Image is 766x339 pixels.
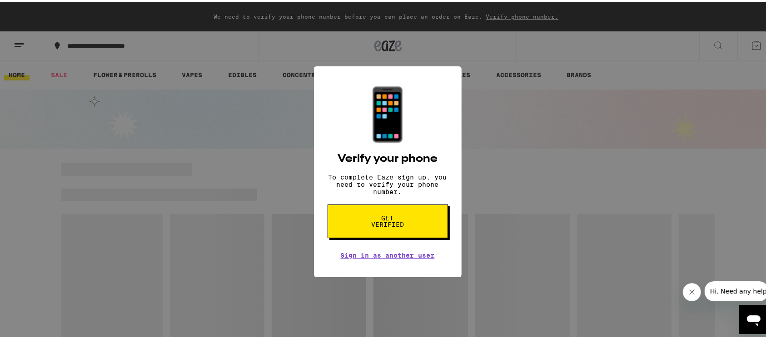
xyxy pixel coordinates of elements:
div: 📱 [356,82,420,142]
h2: Verify your phone [338,151,438,162]
span: Get verified [364,213,411,225]
span: Hi. Need any help? [5,6,65,14]
p: To complete Eaze sign up, you need to verify your phone number. [328,171,448,193]
a: Sign in as another user [341,249,435,257]
iframe: Cerrar mensaje [683,281,701,299]
button: Get verified [328,202,448,236]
